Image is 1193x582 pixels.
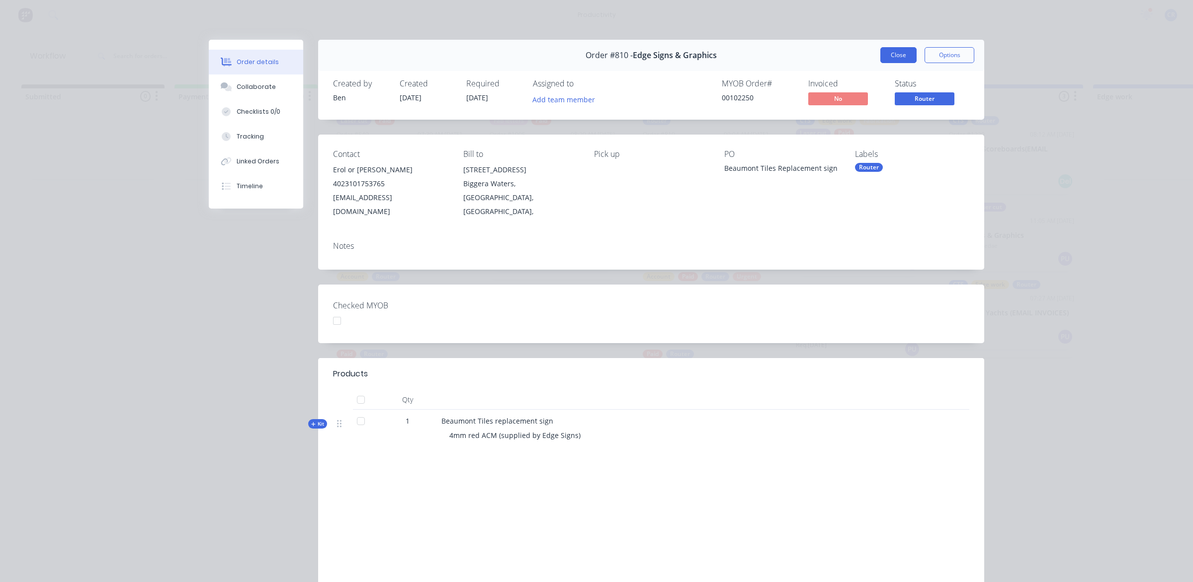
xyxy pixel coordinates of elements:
button: Order details [209,50,303,74]
div: Notes [333,241,969,251]
div: PO [724,149,839,159]
button: Timeline [209,174,303,199]
div: Status [895,79,969,88]
div: Erol or [PERSON_NAME]4023101753765[EMAIL_ADDRESS][DOMAIN_NAME] [333,163,447,218]
div: Order details [237,58,279,67]
button: Linked Orders [209,149,303,174]
button: Checklists 0/0 [209,99,303,124]
div: Labels [855,149,969,159]
div: Qty [378,390,437,410]
div: 4023101753765 [333,177,447,191]
div: Ben [333,92,388,103]
div: [EMAIL_ADDRESS][DOMAIN_NAME] [333,191,447,218]
div: Erol or [PERSON_NAME] [333,163,447,177]
label: Checked MYOB [333,299,457,311]
div: Assigned to [533,79,632,88]
span: Router [895,92,954,105]
span: [DATE] [400,93,422,102]
button: Collaborate [209,74,303,99]
div: Collaborate [237,82,276,91]
div: Required [466,79,521,88]
button: Tracking [209,124,303,149]
span: Beaumont Tiles replacement sign [441,416,553,426]
div: Created [400,79,454,88]
div: Bill to [463,149,578,159]
div: 00102250 [722,92,796,103]
button: Router [895,92,954,107]
span: 1 [406,416,410,426]
button: Options [925,47,974,63]
span: No [808,92,868,105]
div: Timeline [237,182,263,191]
div: Invoiced [808,79,883,88]
div: Pick up [594,149,708,159]
div: MYOB Order # [722,79,796,88]
span: Edge Signs & Graphics [633,51,717,60]
div: [STREET_ADDRESS] [463,163,578,177]
div: Products [333,368,368,380]
button: Add team member [527,92,600,106]
div: Biggera Waters, [GEOGRAPHIC_DATA], [GEOGRAPHIC_DATA], [463,177,578,218]
span: [DATE] [466,93,488,102]
span: Kit [311,420,324,428]
div: [STREET_ADDRESS]Biggera Waters, [GEOGRAPHIC_DATA], [GEOGRAPHIC_DATA], [463,163,578,218]
div: Contact [333,149,447,159]
button: Add team member [533,92,600,106]
div: Linked Orders [237,157,279,166]
div: Beaumont Tiles Replacement sign [724,163,839,177]
span: 4mm red ACM (supplied by Edge Signs) [449,431,581,440]
span: Order #810 - [586,51,633,60]
div: Checklists 0/0 [237,107,280,116]
div: Kit [308,419,327,429]
div: Tracking [237,132,264,141]
div: Created by [333,79,388,88]
button: Close [880,47,917,63]
div: Router [855,163,883,172]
